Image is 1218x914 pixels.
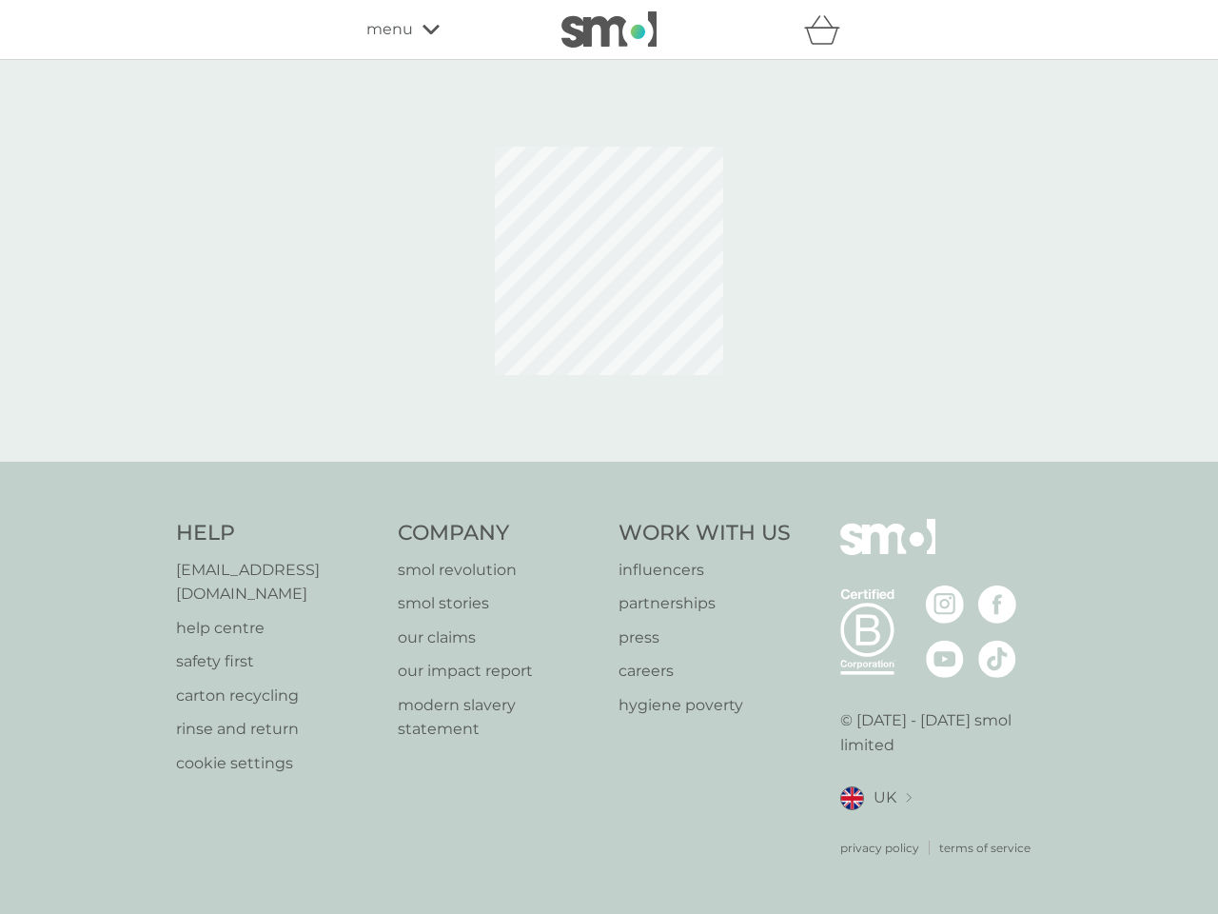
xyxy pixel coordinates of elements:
a: cookie settings [176,751,379,776]
img: smol [561,11,657,48]
a: [EMAIL_ADDRESS][DOMAIN_NAME] [176,558,379,606]
h4: Work With Us [619,519,791,548]
h4: Help [176,519,379,548]
a: hygiene poverty [619,693,791,718]
a: safety first [176,649,379,674]
a: influencers [619,558,791,583]
a: privacy policy [840,839,919,857]
div: basket [804,10,852,49]
img: smol [840,519,935,584]
a: careers [619,659,791,684]
img: select a new location [906,793,912,804]
img: visit the smol Youtube page [926,640,964,678]
a: rinse and return [176,717,379,742]
a: carton recycling [176,684,379,708]
a: smol revolution [398,558,600,583]
a: partnerships [619,591,791,616]
p: © [DATE] - [DATE] smol limited [840,708,1043,757]
h4: Company [398,519,600,548]
span: menu [366,17,413,42]
img: visit the smol Tiktok page [978,640,1016,678]
a: our claims [398,626,600,650]
a: modern slavery statement [398,693,600,742]
a: terms of service [939,839,1031,857]
a: help centre [176,616,379,641]
a: smol stories [398,591,600,616]
img: UK flag [840,786,864,810]
a: our impact report [398,659,600,684]
img: visit the smol Facebook page [978,586,1016,624]
img: visit the smol Instagram page [926,586,964,624]
a: press [619,626,791,650]
span: UK [874,785,896,810]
